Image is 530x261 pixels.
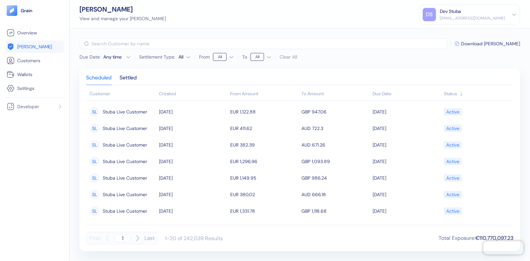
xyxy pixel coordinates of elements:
div: Total Exposure : [439,234,513,242]
td: EUR 411.62 [229,120,300,137]
div: SL [89,140,99,150]
div: Sort ascending [159,90,227,97]
td: EUR 382.39 [229,137,300,153]
td: GBP 1,118.68 [300,203,371,219]
button: To [250,52,271,62]
div: Scheduled [86,75,112,85]
td: [DATE] [371,137,442,153]
td: [DATE] [371,219,442,236]
td: [DATE] [157,104,229,120]
td: EUR 1,296.96 [229,153,300,170]
a: Customers [7,57,63,65]
td: AUD 929.53 [300,219,371,236]
button: Settlement Type: [179,52,191,62]
span: €110,770,097.23 [475,235,513,241]
a: Wallets [7,70,63,78]
td: [DATE] [371,203,442,219]
div: [PERSON_NAME] [79,6,166,13]
button: First [90,232,101,244]
a: Settings [7,84,63,92]
img: logo-tablet-V2.svg [7,5,17,16]
th: To Amount [300,88,371,101]
td: [DATE] [371,120,442,137]
div: SL [89,107,99,117]
span: Stuba Live Customer [103,123,147,134]
iframe: Chatra live chat [483,241,523,254]
td: EUR 525.58 [229,219,300,236]
div: Active [446,189,459,200]
td: AUD 671.26 [300,137,371,153]
input: Search Customer by name [91,38,447,49]
div: [EMAIL_ADDRESS][DOMAIN_NAME] [440,15,505,21]
th: From Amount [229,88,300,101]
td: [DATE] [371,186,442,203]
span: Stuba Live Customer [103,222,147,233]
button: Last [144,232,155,244]
td: [DATE] [157,153,229,170]
div: Active [446,205,459,217]
td: GBP 986.24 [300,170,371,186]
td: [DATE] [371,153,442,170]
span: Stuba Live Customer [103,205,147,217]
span: Developer [17,103,39,110]
span: Stuba Live Customer [103,172,147,184]
button: Download [PERSON_NAME] [455,41,520,46]
span: Customers [17,57,40,64]
td: [DATE] [157,120,229,137]
th: Customer [86,88,157,101]
td: AUD 666.18 [300,186,371,203]
div: SL [89,190,99,199]
td: [DATE] [157,219,229,236]
span: Stuba Live Customer [103,189,147,200]
td: EUR 1,149.95 [229,170,300,186]
div: View and manage your [PERSON_NAME] [79,15,166,22]
a: [PERSON_NAME] [7,43,63,51]
td: EUR 380.02 [229,186,300,203]
td: [DATE] [157,137,229,153]
div: Sort ascending [444,90,510,97]
td: [DATE] [371,104,442,120]
img: logo [21,8,33,13]
button: From [213,52,234,62]
button: Due Date:Any time [79,54,131,60]
label: To [242,55,247,59]
td: [DATE] [157,203,229,219]
div: Settled [120,75,137,85]
label: From [199,55,210,59]
span: Download [PERSON_NAME] [461,41,520,46]
label: Settlement Type: [139,55,175,59]
div: Active [446,123,459,134]
div: Active [446,172,459,184]
div: Active [446,156,459,167]
div: Active [446,139,459,151]
span: Wallets [17,71,32,78]
div: Active [446,106,459,117]
td: [DATE] [371,170,442,186]
div: Any time [103,54,123,60]
span: Stuba Live Customer [103,106,147,117]
a: Overview [7,29,63,37]
span: Due Date : [79,54,101,60]
td: GBP 947.06 [300,104,371,120]
td: [DATE] [157,186,229,203]
td: GBP 1,093.89 [300,153,371,170]
span: Overview [17,29,37,36]
td: [DATE] [157,170,229,186]
span: [PERSON_NAME] [17,43,52,50]
div: 1-20 of 242,039 Results [165,235,223,242]
div: SL [89,123,99,133]
div: SL [89,156,99,166]
span: Stuba Live Customer [103,139,147,151]
div: Sort ascending [373,90,441,97]
td: AUD 722.3 [300,120,371,137]
div: DS [423,8,436,21]
td: EUR 1,331.78 [229,203,300,219]
div: SL [89,173,99,183]
div: SL [89,206,99,216]
div: Active [446,222,459,233]
span: Settings [17,85,34,92]
div: Dev Stuba [440,8,461,15]
span: Stuba Live Customer [103,156,147,167]
td: EUR 1,122.88 [229,104,300,120]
